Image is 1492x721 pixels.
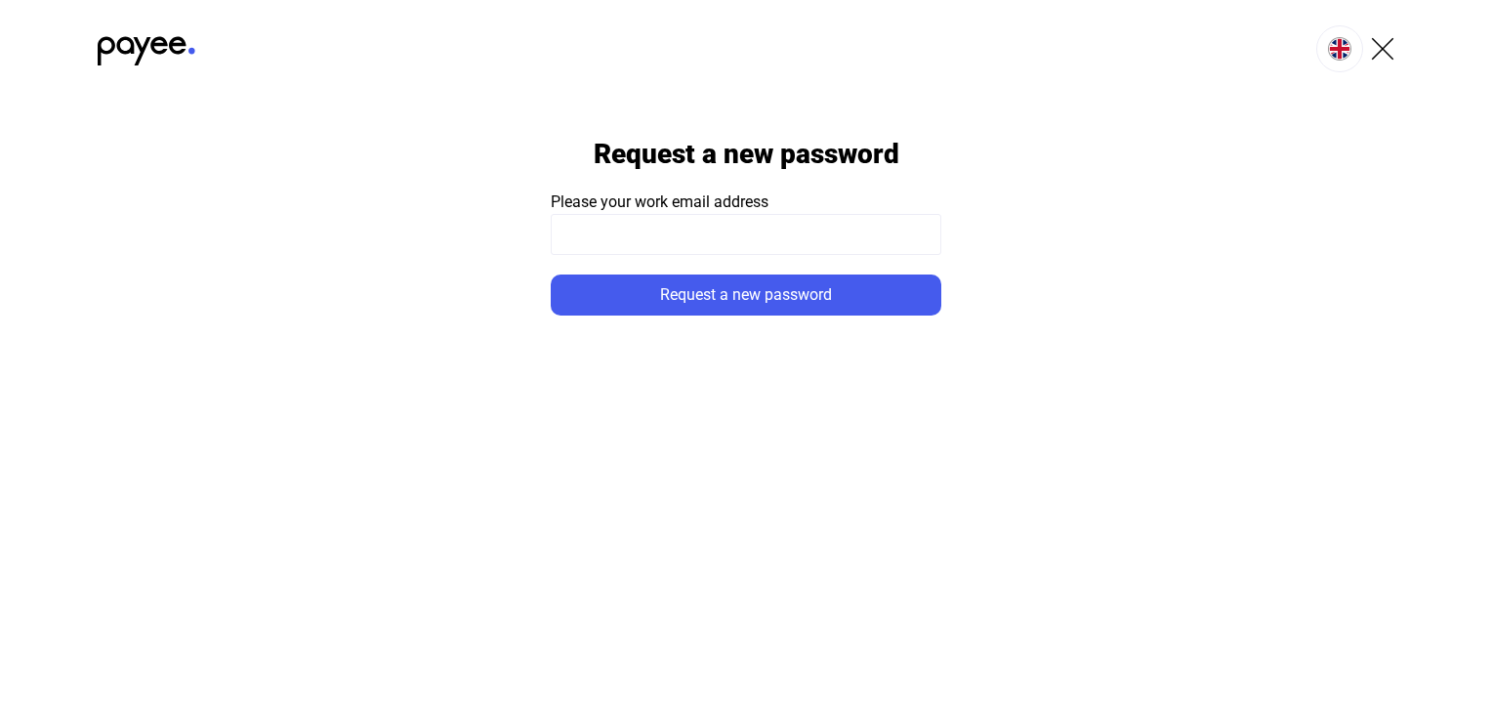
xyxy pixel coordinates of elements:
[551,192,768,211] span: Please your work email address
[98,25,195,65] img: black-payee-blue-dot.svg
[551,275,941,316] button: Request a new password
[1371,37,1394,61] img: X
[594,137,899,171] h1: Request a new password
[1316,25,1363,72] button: EN
[1328,37,1351,61] img: EN
[557,283,935,307] div: Request a new password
